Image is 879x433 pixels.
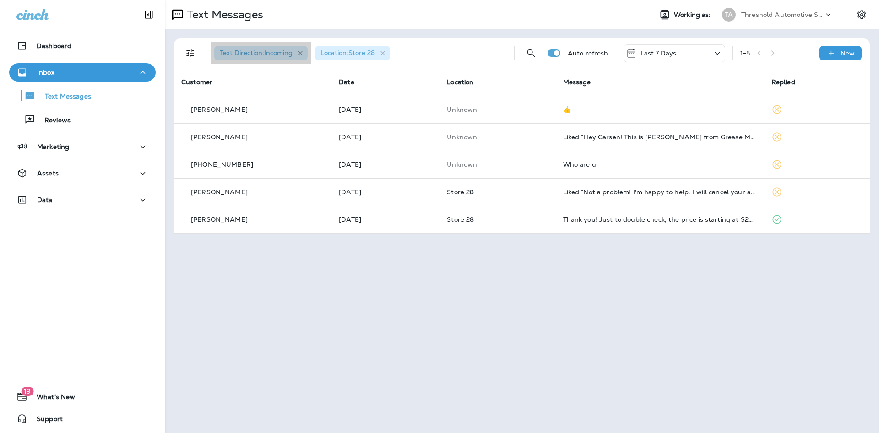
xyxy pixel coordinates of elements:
p: Dashboard [37,42,71,49]
span: Date [339,78,354,86]
p: Sep 24, 2025 09:59 AM [339,161,432,168]
button: Reviews [9,110,156,129]
p: Sep 24, 2025 11:59 AM [339,106,432,113]
span: Store 28 [447,215,474,224]
p: Threshold Automotive Service dba Grease Monkey [741,11,824,18]
p: [PERSON_NAME] [191,188,248,196]
span: Store 28 [447,188,474,196]
span: What's New [27,393,75,404]
p: Sep 23, 2025 03:13 PM [339,216,432,223]
p: [PERSON_NAME] [191,216,248,223]
div: Liked “Hey Carsen! This is Danny from Grease Monkey. I'm just sending you a friendly reminder of ... [563,133,757,141]
button: Data [9,191,156,209]
p: Text Messages [183,8,263,22]
button: Search Messages [522,44,540,62]
span: Message [563,78,591,86]
button: Filters [181,44,200,62]
span: 19 [21,387,33,396]
p: Inbox [37,69,54,76]
p: This customer does not have a last location and the phone number they messaged is not assigned to... [447,106,548,113]
div: 👍 [563,106,757,113]
p: Last 7 Days [640,49,677,57]
p: Sep 24, 2025 11:52 AM [339,133,432,141]
span: Working as: [674,11,713,19]
p: Reviews [35,116,71,125]
span: Location [447,78,473,86]
p: Marketing [37,143,69,150]
button: Inbox [9,63,156,82]
div: Text Direction:Incoming [214,46,308,60]
p: [PHONE_NUMBER] [191,161,253,168]
p: Data [37,196,53,203]
p: Auto refresh [568,49,608,57]
div: Who are u [563,161,757,168]
p: This customer does not have a last location and the phone number they messaged is not assigned to... [447,161,548,168]
p: This customer does not have a last location and the phone number they messaged is not assigned to... [447,133,548,141]
button: 19What's New [9,388,156,406]
div: Thank you! Just to double check, the price is starting at $29.99, is that correct? [563,216,757,223]
p: Assets [37,170,59,177]
button: Dashboard [9,37,156,55]
div: Liked “Not a problem! I'm happy to help. I will cancel your appointment for tomorrow at 4:00pm. I... [563,188,757,196]
div: TA [722,8,736,22]
p: New [841,49,855,57]
div: 1 - 5 [740,49,750,57]
button: Marketing [9,137,156,156]
p: Sep 24, 2025 09:20 AM [339,188,432,196]
p: [PERSON_NAME] [191,133,248,141]
p: [PERSON_NAME] [191,106,248,113]
button: Support [9,410,156,428]
button: Settings [853,6,870,23]
span: Text Direction : Incoming [220,49,293,57]
button: Collapse Sidebar [136,5,162,24]
span: Support [27,415,63,426]
span: Customer [181,78,212,86]
span: Replied [771,78,795,86]
span: Location : Store 28 [320,49,375,57]
p: Text Messages [36,93,91,101]
button: Text Messages [9,86,156,105]
div: Location:Store 28 [315,46,390,60]
button: Assets [9,164,156,182]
